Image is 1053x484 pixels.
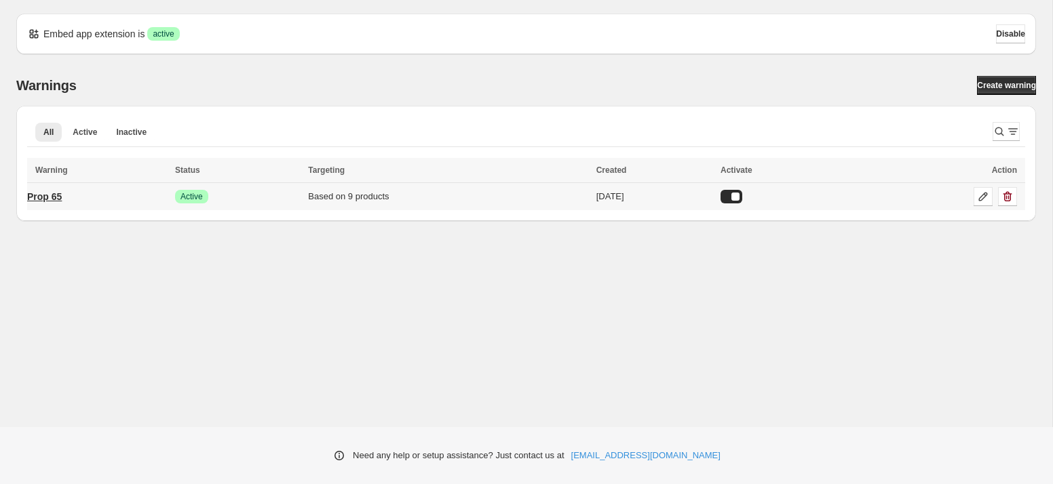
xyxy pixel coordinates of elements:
[27,186,62,207] a: Prop 65
[175,165,200,175] span: Status
[596,165,627,175] span: Created
[73,127,97,138] span: Active
[977,76,1036,95] a: Create warning
[180,191,203,202] span: Active
[993,122,1020,141] button: Search and filter results
[977,80,1036,91] span: Create warning
[996,24,1025,43] button: Disable
[596,190,712,203] div: [DATE]
[308,165,345,175] span: Targeting
[992,165,1017,175] span: Action
[35,165,68,175] span: Warning
[27,190,62,203] p: Prop 65
[116,127,147,138] span: Inactive
[996,28,1025,39] span: Disable
[721,165,752,175] span: Activate
[153,28,174,39] span: active
[43,127,54,138] span: All
[16,77,77,94] h2: Warnings
[43,27,145,41] p: Embed app extension is
[571,449,721,462] a: [EMAIL_ADDRESS][DOMAIN_NAME]
[308,190,588,203] div: Based on 9 products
